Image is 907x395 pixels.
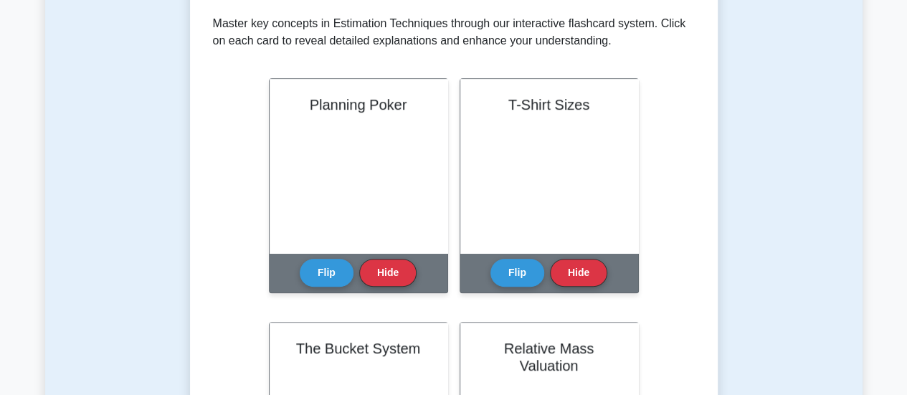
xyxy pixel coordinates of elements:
[287,96,430,113] h2: Planning Poker
[300,259,353,287] button: Flip
[359,259,417,287] button: Hide
[550,259,607,287] button: Hide
[287,340,430,357] h2: The Bucket System
[478,96,621,113] h2: T-Shirt Sizes
[490,259,544,287] button: Flip
[213,15,695,49] p: Master key concepts in Estimation Techniques through our interactive flashcard system. Click on e...
[478,340,621,374] h2: Relative Mass Valuation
